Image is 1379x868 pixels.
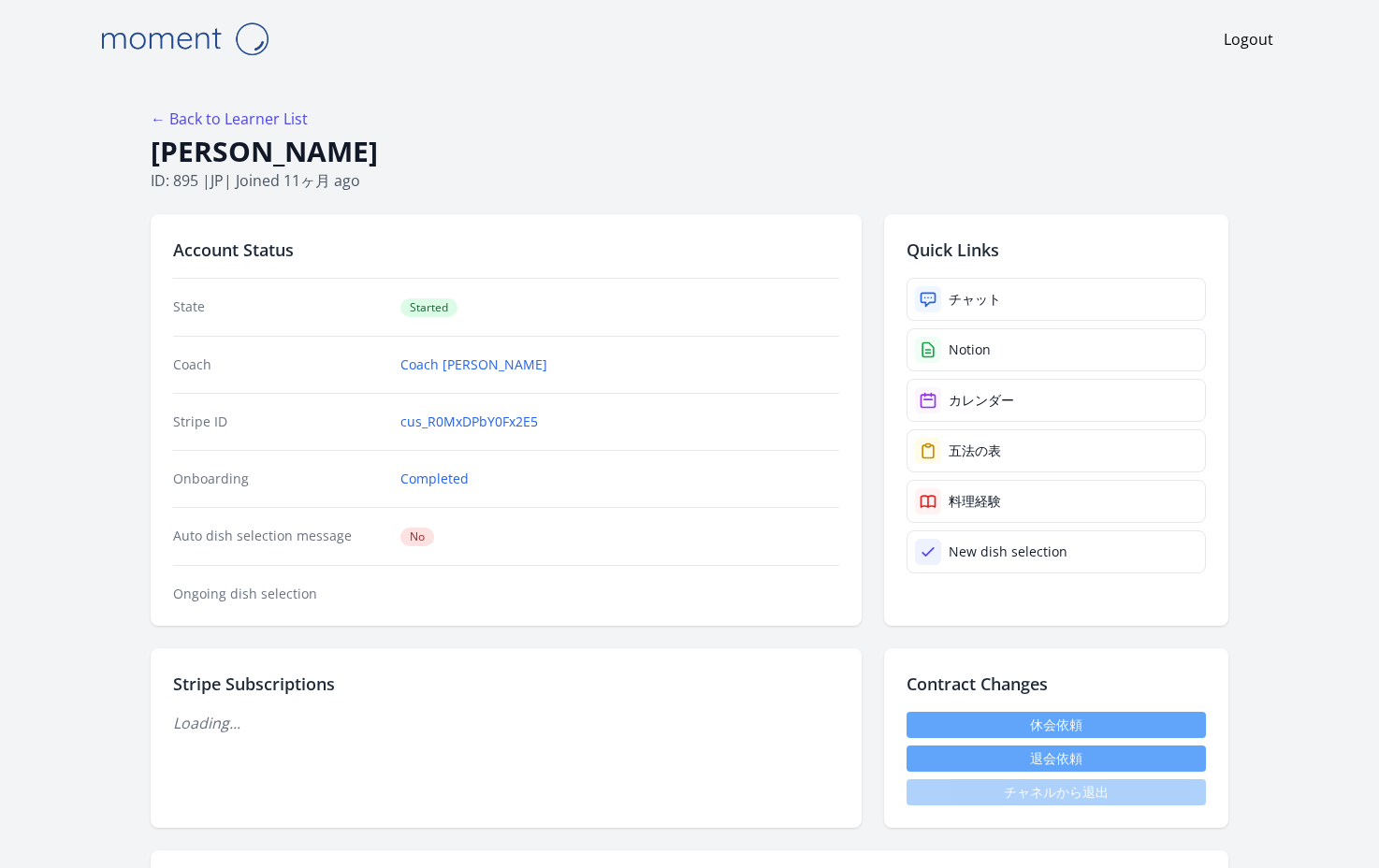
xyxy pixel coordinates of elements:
div: カレンダー [949,391,1014,410]
div: 五法の表 [949,441,1001,460]
a: 五法の表 [907,429,1206,472]
span: Started [400,298,457,317]
a: ← Back to Learner List [151,108,308,129]
img: Moment [91,15,278,63]
a: Completed [400,470,469,488]
dt: Stripe ID [173,412,385,431]
div: New dish selection [949,542,1067,561]
dt: State [173,297,385,317]
a: チャット [907,278,1206,321]
div: Notion [949,340,991,359]
a: New dish selection [907,530,1206,573]
p: Loading... [173,712,839,734]
a: カレンダー [907,379,1206,422]
h2: Account Status [173,237,839,263]
dt: Ongoing dish selection [173,585,385,603]
p: ID: 895 | | Joined 11ヶ月 ago [151,169,1228,192]
a: 休会依頼 [907,712,1206,738]
div: 料理経験 [949,492,1001,511]
dt: Onboarding [173,470,385,488]
span: No [400,528,434,546]
h2: Quick Links [907,237,1206,263]
span: チャネルから退出 [907,779,1206,805]
a: Coach [PERSON_NAME] [400,355,547,374]
button: 退会依頼 [907,745,1206,772]
a: cus_R0MxDPbY0Fx2E5 [400,412,538,431]
dt: Auto dish selection message [173,527,385,546]
dt: Coach [173,355,385,374]
span: jp [210,170,224,191]
h2: Contract Changes [907,671,1206,697]
div: チャット [949,290,1001,309]
a: Notion [907,328,1206,371]
h2: Stripe Subscriptions [173,671,839,697]
h1: [PERSON_NAME] [151,134,1228,169]
a: 料理経験 [907,480,1206,523]
a: Logout [1224,28,1273,51]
